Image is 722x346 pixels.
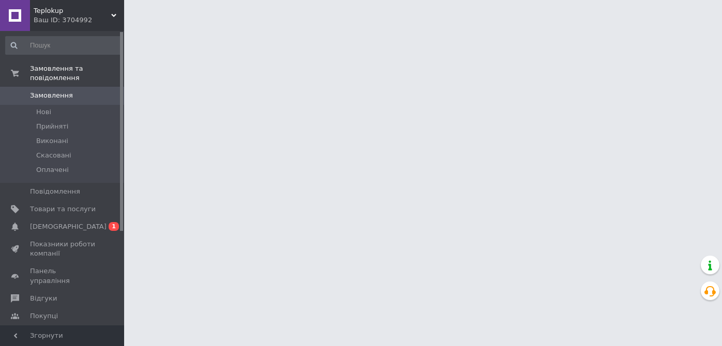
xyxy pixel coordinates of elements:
[30,311,58,321] span: Покупці
[36,136,68,146] span: Виконані
[30,91,73,100] span: Замовлення
[36,165,69,175] span: Оплачені
[30,240,96,258] span: Показники роботи компанії
[30,205,96,214] span: Товари та послуги
[30,294,57,303] span: Відгуки
[36,107,51,117] span: Нові
[30,266,96,285] span: Панель управління
[34,15,124,25] div: Ваш ID: 3704992
[109,222,119,231] span: 1
[36,151,71,160] span: Скасовані
[36,122,68,131] span: Прийняті
[30,64,124,83] span: Замовлення та повідомлення
[30,222,107,231] span: [DEMOGRAPHIC_DATA]
[30,187,80,196] span: Повідомлення
[5,36,122,55] input: Пошук
[34,6,111,15] span: Teplokup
